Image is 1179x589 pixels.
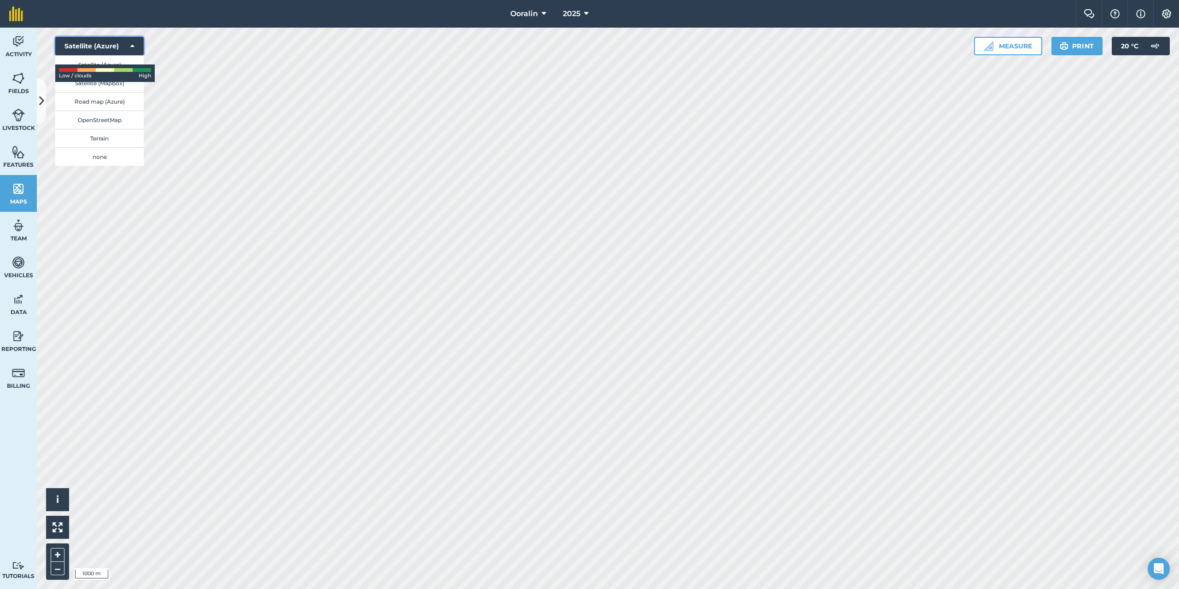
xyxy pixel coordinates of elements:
[1084,9,1095,18] img: Two speech bubbles overlapping with the left bubble in the forefront
[51,562,64,575] button: –
[1051,37,1103,55] button: Print
[55,55,144,74] button: Satellite (Azure)
[12,366,25,380] img: svg+xml;base64,PD94bWwgdmVyc2lvbj0iMS4wIiBlbmNvZGluZz0idXRmLTgiPz4KPCEtLSBHZW5lcmF0b3I6IEFkb2JlIE...
[12,292,25,306] img: svg+xml;base64,PD94bWwgdmVyc2lvbj0iMS4wIiBlbmNvZGluZz0idXRmLTgiPz4KPCEtLSBHZW5lcmF0b3I6IEFkb2JlIE...
[46,488,69,511] button: i
[1060,41,1068,52] img: svg+xml;base64,PHN2ZyB4bWxucz0iaHR0cDovL3d3dy53My5vcmcvMjAwMC9zdmciIHdpZHRoPSIxOSIgaGVpZ2h0PSIyNC...
[1148,558,1170,580] div: Open Intercom Messenger
[1136,8,1145,19] img: svg+xml;base64,PHN2ZyB4bWxucz0iaHR0cDovL3d3dy53My5vcmcvMjAwMC9zdmciIHdpZHRoPSIxNyIgaGVpZ2h0PSIxNy...
[12,329,25,343] img: svg+xml;base64,PD94bWwgdmVyc2lvbj0iMS4wIiBlbmNvZGluZz0idXRmLTgiPz4KPCEtLSBHZW5lcmF0b3I6IEFkb2JlIE...
[139,72,151,80] span: High
[56,494,59,505] span: i
[12,182,25,196] img: svg+xml;base64,PHN2ZyB4bWxucz0iaHR0cDovL3d3dy53My5vcmcvMjAwMC9zdmciIHdpZHRoPSI1NiIgaGVpZ2h0PSI2MC...
[1121,37,1138,55] span: 20 ° C
[12,256,25,269] img: svg+xml;base64,PD94bWwgdmVyc2lvbj0iMS4wIiBlbmNvZGluZz0idXRmLTgiPz4KPCEtLSBHZW5lcmF0b3I6IEFkb2JlIE...
[1109,9,1121,18] img: A question mark icon
[1112,37,1170,55] button: 20 °C
[9,6,23,21] img: fieldmargin Logo
[12,108,25,122] img: svg+xml;base64,PD94bWwgdmVyc2lvbj0iMS4wIiBlbmNvZGluZz0idXRmLTgiPz4KPCEtLSBHZW5lcmF0b3I6IEFkb2JlIE...
[12,561,25,570] img: svg+xml;base64,PD94bWwgdmVyc2lvbj0iMS4wIiBlbmNvZGluZz0idXRmLTgiPz4KPCEtLSBHZW5lcmF0b3I6IEFkb2JlIE...
[55,111,144,129] button: OpenStreetMap
[53,522,63,532] img: Four arrows, one pointing top left, one top right, one bottom right and the last bottom left
[1146,37,1164,55] img: svg+xml;base64,PD94bWwgdmVyc2lvbj0iMS4wIiBlbmNvZGluZz0idXRmLTgiPz4KPCEtLSBHZW5lcmF0b3I6IEFkb2JlIE...
[55,129,144,147] button: Terrain
[12,35,25,48] img: svg+xml;base64,PD94bWwgdmVyc2lvbj0iMS4wIiBlbmNvZGluZz0idXRmLTgiPz4KPCEtLSBHZW5lcmF0b3I6IEFkb2JlIE...
[55,92,144,111] button: Road map (Azure)
[12,219,25,233] img: svg+xml;base64,PD94bWwgdmVyc2lvbj0iMS4wIiBlbmNvZGluZz0idXRmLTgiPz4KPCEtLSBHZW5lcmF0b3I6IEFkb2JlIE...
[59,72,92,80] span: Low / clouds
[1161,9,1172,18] img: A cog icon
[55,74,144,92] button: Satellite (Mapbox)
[55,147,144,166] button: none
[510,8,538,19] span: Ooralin
[563,8,580,19] span: 2025
[984,41,993,51] img: Ruler icon
[12,145,25,159] img: svg+xml;base64,PHN2ZyB4bWxucz0iaHR0cDovL3d3dy53My5vcmcvMjAwMC9zdmciIHdpZHRoPSI1NiIgaGVpZ2h0PSI2MC...
[12,71,25,85] img: svg+xml;base64,PHN2ZyB4bWxucz0iaHR0cDovL3d3dy53My5vcmcvMjAwMC9zdmciIHdpZHRoPSI1NiIgaGVpZ2h0PSI2MC...
[974,37,1042,55] button: Measure
[55,37,144,55] button: Satellite (Azure)
[51,548,64,562] button: +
